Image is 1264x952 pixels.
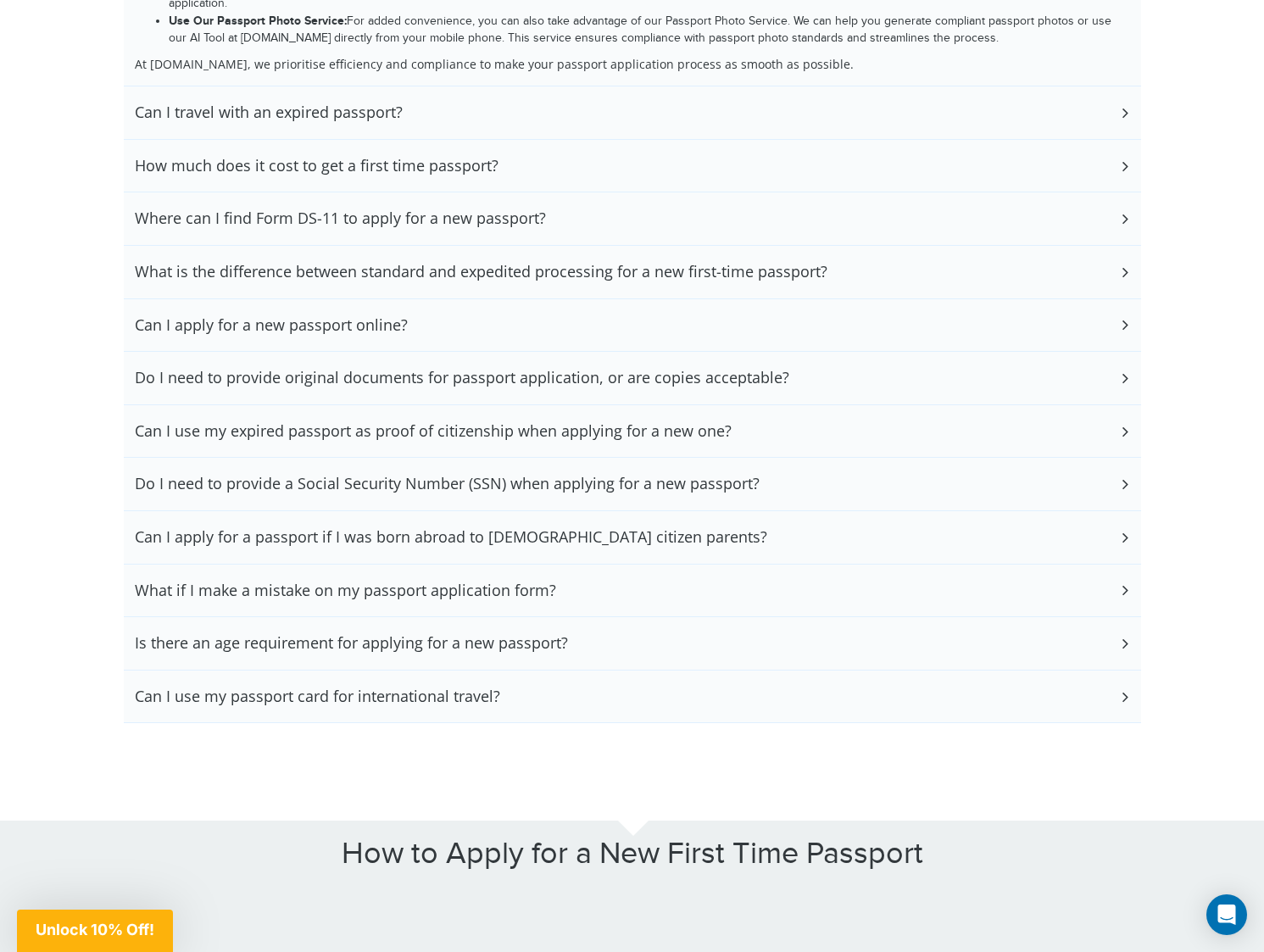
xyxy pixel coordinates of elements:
h3: Can I apply for a passport if I was born abroad to [DEMOGRAPHIC_DATA] citizen parents? [135,528,767,547]
h3: How much does it cost to get a first time passport? [135,157,498,175]
h3: Is there an age requirement for applying for a new passport? [135,634,568,653]
h3: Can I travel with an expired passport? [135,103,403,122]
h3: Can I use my passport card for international travel? [135,688,500,706]
strong: Use Our Passport Photo Service: [169,14,347,28]
h3: Can I use my expired passport as proof of citizenship when applying for a new one? [135,422,732,441]
li: For added convenience, you can also take advantage of our Passport Photo Service. We can help you... [169,13,1130,47]
h3: What if I make a mistake on my passport application form? [135,582,556,600]
div: Unlock 10% Off! [17,910,173,952]
h3: Do I need to provide a Social Security Number (SSN) when applying for a new passport? [135,475,760,493]
p: At [DOMAIN_NAME], we prioritise efficiency and compliance to make your passport application proce... [135,56,1130,73]
div: Open Intercom Messenger [1206,894,1247,935]
h3: What is the difference between standard and expedited processing for a new first-time passport? [135,263,827,281]
h1: How to Apply for a New First Time Passport [124,838,1141,871]
span: Unlock 10% Off! [36,921,154,938]
h3: Can I apply for a new passport online? [135,316,408,335]
h3: Do I need to provide original documents for passport application, or are copies acceptable? [135,369,789,387]
h3: Where can I find Form DS-11 to apply for a new passport? [135,209,546,228]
